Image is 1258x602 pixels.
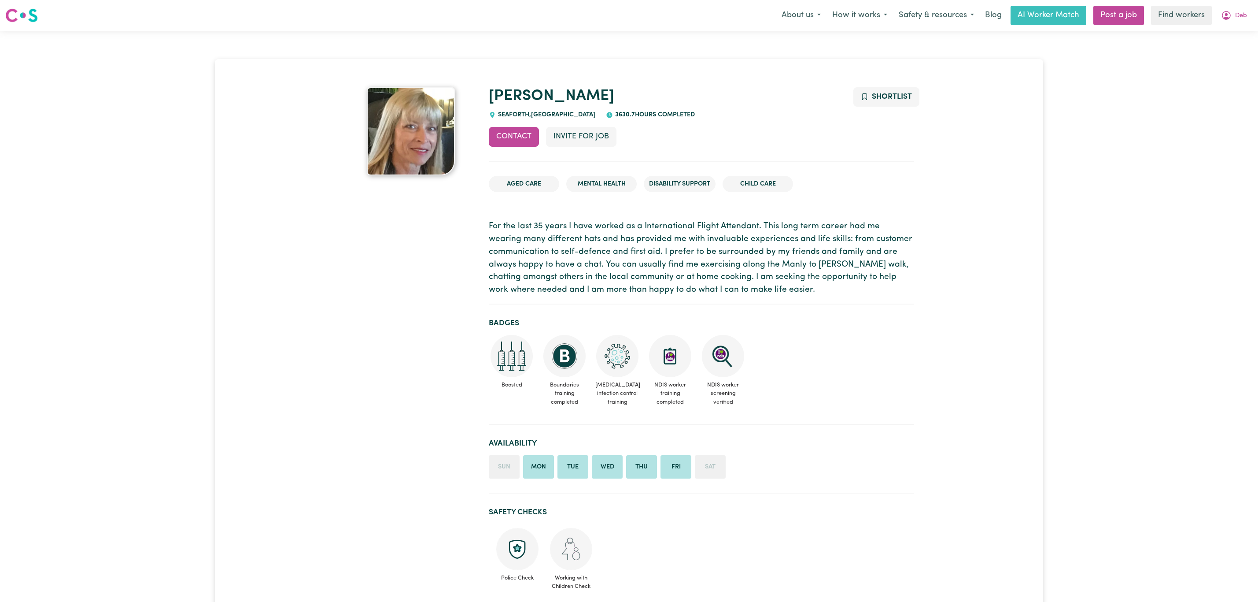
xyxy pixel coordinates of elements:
[489,439,914,448] h2: Availability
[496,528,539,570] img: Police check
[980,6,1007,25] a: Blog
[1011,6,1086,25] a: AI Worker Match
[489,176,559,193] li: Aged Care
[489,220,914,297] p: For the last 35 years I have worked as a International Flight Attendant. This long term career ha...
[723,176,793,193] li: Child care
[826,6,893,25] button: How it works
[542,377,587,410] span: Boundaries training completed
[343,87,478,175] a: Maria's profile picture'
[649,335,691,377] img: CS Academy: Introduction to NDIS Worker Training course completed
[5,7,38,23] img: Careseekers logo
[489,377,535,393] span: Boosted
[592,455,623,479] li: Available on Wednesday
[644,176,716,193] li: Disability Support
[1235,11,1247,21] span: Deb
[695,455,726,479] li: Unavailable on Saturday
[489,319,914,328] h2: Badges
[550,570,593,591] span: Working with Children Check
[613,111,695,118] span: 3630.7 hours completed
[523,455,554,479] li: Available on Monday
[872,93,912,100] span: Shortlist
[1215,6,1253,25] button: My Account
[596,335,638,377] img: CS Academy: COVID-19 Infection Control Training course completed
[546,127,616,146] button: Invite for Job
[557,455,588,479] li: Available on Tuesday
[566,176,637,193] li: Mental Health
[776,6,826,25] button: About us
[550,528,592,570] img: Working with children check
[702,335,744,377] img: NDIS Worker Screening Verified
[660,455,691,479] li: Available on Friday
[5,5,38,26] a: Careseekers logo
[491,335,533,377] img: Care and support worker has received booster dose of COVID-19 vaccination
[1093,6,1144,25] a: Post a job
[489,89,614,104] a: [PERSON_NAME]
[700,377,746,410] span: NDIS worker screening verified
[594,377,640,410] span: [MEDICAL_DATA] infection control training
[496,570,539,582] span: Police Check
[647,377,693,410] span: NDIS worker training completed
[853,87,920,107] button: Add to shortlist
[543,335,586,377] img: CS Academy: Boundaries in care and support work course completed
[489,127,539,146] button: Contact
[496,111,595,118] span: SEAFORTH , [GEOGRAPHIC_DATA]
[367,87,455,175] img: Maria
[1151,6,1212,25] a: Find workers
[626,455,657,479] li: Available on Thursday
[893,6,980,25] button: Safety & resources
[489,508,914,517] h2: Safety Checks
[489,455,520,479] li: Unavailable on Sunday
